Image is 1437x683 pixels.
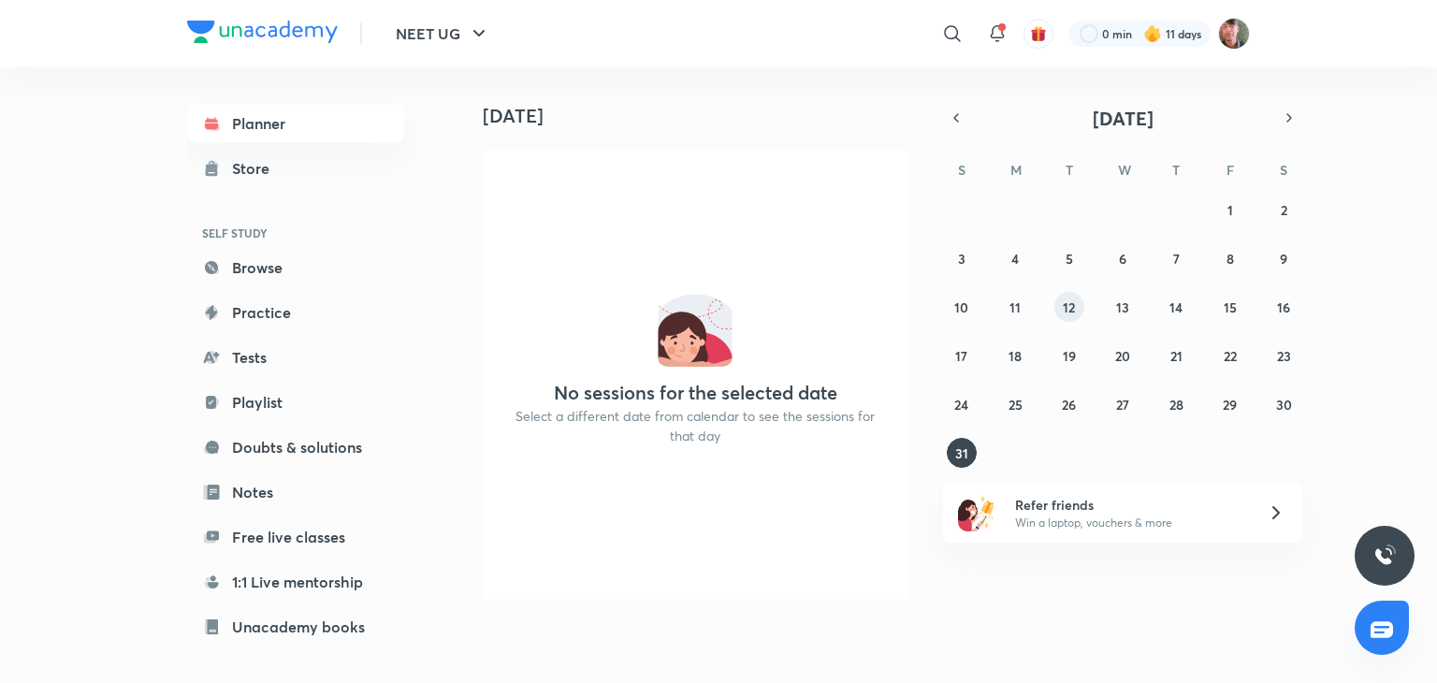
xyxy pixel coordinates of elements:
button: August 23, 2025 [1269,341,1299,371]
h4: No sessions for the selected date [554,382,837,404]
img: Company Logo [187,21,338,43]
button: August 12, 2025 [1054,292,1084,322]
abbr: August 10, 2025 [954,298,968,316]
a: Free live classes [187,518,404,556]
abbr: August 26, 2025 [1062,396,1076,414]
a: Company Logo [187,21,338,48]
button: August 6, 2025 [1108,243,1138,273]
a: Practice [187,294,404,331]
abbr: August 27, 2025 [1116,396,1129,414]
abbr: Saturday [1280,161,1287,179]
button: August 28, 2025 [1161,389,1191,419]
abbr: August 22, 2025 [1224,347,1237,365]
abbr: August 31, 2025 [955,444,968,462]
abbr: August 19, 2025 [1063,347,1076,365]
abbr: August 24, 2025 [954,396,968,414]
abbr: August 4, 2025 [1011,250,1019,268]
button: [DATE] [969,105,1276,131]
abbr: Thursday [1172,161,1180,179]
button: August 30, 2025 [1269,389,1299,419]
button: August 17, 2025 [947,341,977,371]
button: August 11, 2025 [1000,292,1030,322]
img: referral [958,494,995,531]
abbr: August 13, 2025 [1116,298,1129,316]
abbr: August 15, 2025 [1224,298,1237,316]
img: Ravii [1218,18,1250,50]
h6: SELF STUDY [187,217,404,249]
abbr: August 21, 2025 [1170,347,1183,365]
a: Unacademy books [187,608,404,646]
button: August 19, 2025 [1054,341,1084,371]
button: August 7, 2025 [1161,243,1191,273]
abbr: August 12, 2025 [1063,298,1075,316]
button: August 25, 2025 [1000,389,1030,419]
button: August 2, 2025 [1269,195,1299,225]
abbr: August 3, 2025 [958,250,965,268]
button: August 20, 2025 [1108,341,1138,371]
button: August 16, 2025 [1269,292,1299,322]
abbr: August 2, 2025 [1281,201,1287,219]
button: August 26, 2025 [1054,389,1084,419]
abbr: August 16, 2025 [1277,298,1290,316]
a: Planner [187,105,404,142]
abbr: August 25, 2025 [1009,396,1023,414]
abbr: Monday [1010,161,1022,179]
a: Browse [187,249,404,286]
div: Store [232,157,281,180]
abbr: Wednesday [1118,161,1131,179]
button: August 10, 2025 [947,292,977,322]
button: August 1, 2025 [1215,195,1245,225]
p: Win a laptop, vouchers & more [1015,515,1245,531]
abbr: August 30, 2025 [1276,396,1292,414]
a: Notes [187,473,404,511]
button: August 27, 2025 [1108,389,1138,419]
button: August 18, 2025 [1000,341,1030,371]
button: August 13, 2025 [1108,292,1138,322]
img: streak [1143,24,1162,43]
button: avatar [1023,19,1053,49]
a: Doubts & solutions [187,429,404,466]
abbr: Tuesday [1066,161,1073,179]
p: Select a different date from calendar to see the sessions for that day [505,406,885,445]
img: avatar [1030,25,1047,42]
abbr: August 1, 2025 [1227,201,1233,219]
a: Tests [187,339,404,376]
abbr: August 18, 2025 [1009,347,1022,365]
button: August 9, 2025 [1269,243,1299,273]
abbr: August 9, 2025 [1280,250,1287,268]
button: August 22, 2025 [1215,341,1245,371]
img: ttu [1373,545,1396,567]
button: August 21, 2025 [1161,341,1191,371]
a: Store [187,150,404,187]
span: [DATE] [1093,106,1154,131]
abbr: Sunday [958,161,965,179]
button: August 24, 2025 [947,389,977,419]
button: August 31, 2025 [947,438,977,468]
button: August 8, 2025 [1215,243,1245,273]
abbr: August 17, 2025 [955,347,967,365]
a: 1:1 Live mentorship [187,563,404,601]
button: NEET UG [385,15,501,52]
button: August 15, 2025 [1215,292,1245,322]
abbr: August 11, 2025 [1009,298,1021,316]
button: August 14, 2025 [1161,292,1191,322]
abbr: August 5, 2025 [1066,250,1073,268]
button: August 29, 2025 [1215,389,1245,419]
abbr: August 14, 2025 [1169,298,1183,316]
button: August 3, 2025 [947,243,977,273]
abbr: August 20, 2025 [1115,347,1130,365]
h4: [DATE] [483,105,922,127]
abbr: August 29, 2025 [1223,396,1237,414]
h6: Refer friends [1015,495,1245,515]
abbr: August 28, 2025 [1169,396,1183,414]
abbr: Friday [1227,161,1234,179]
button: August 4, 2025 [1000,243,1030,273]
button: August 5, 2025 [1054,243,1084,273]
abbr: August 8, 2025 [1227,250,1234,268]
img: No events [658,292,733,367]
abbr: August 7, 2025 [1173,250,1180,268]
abbr: August 6, 2025 [1119,250,1126,268]
abbr: August 23, 2025 [1277,347,1291,365]
a: Playlist [187,384,404,421]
